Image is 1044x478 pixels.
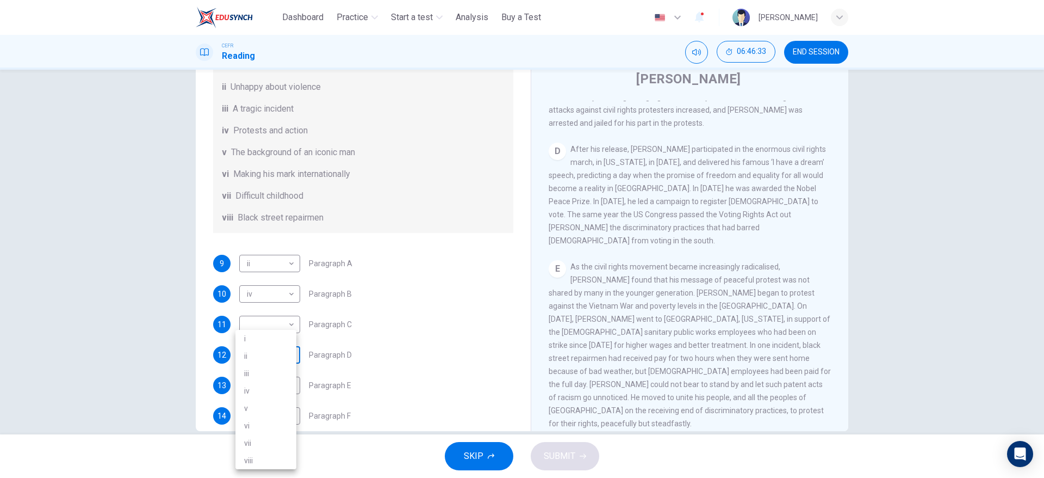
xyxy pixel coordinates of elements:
[235,434,296,452] li: vii
[235,400,296,417] li: v
[235,382,296,400] li: iv
[235,365,296,382] li: iii
[235,452,296,469] li: viii
[235,347,296,365] li: ii
[1007,441,1033,467] div: Open Intercom Messenger
[235,330,296,347] li: i
[235,417,296,434] li: vi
